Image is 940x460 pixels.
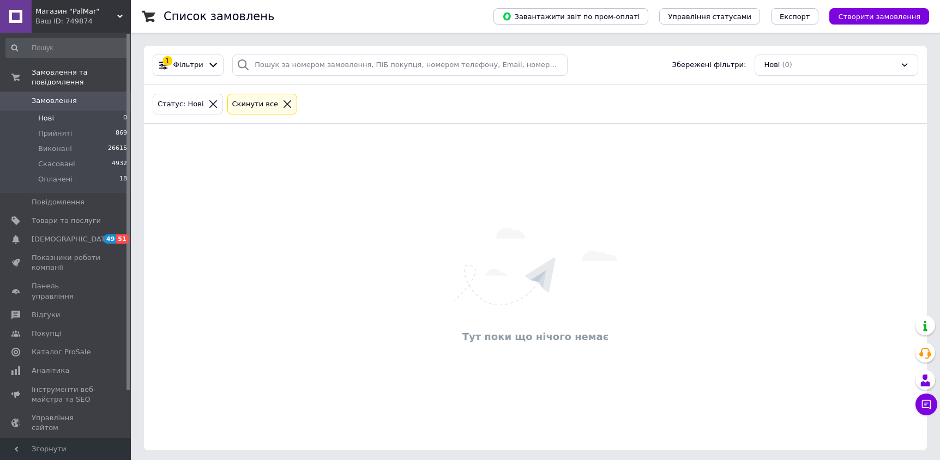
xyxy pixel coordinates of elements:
[780,13,810,21] span: Експорт
[32,96,77,106] span: Замовлення
[230,99,281,110] div: Cкинути все
[32,234,112,244] span: [DEMOGRAPHIC_DATA]
[35,16,131,26] div: Ваш ID: 749874
[112,159,127,169] span: 4932
[162,56,172,66] div: 1
[173,60,203,70] span: Фільтри
[764,60,780,70] span: Нові
[35,7,117,16] span: Магазин "PalMar"
[116,234,129,244] span: 51
[38,144,72,154] span: Виконані
[149,330,921,343] div: Тут поки що нічого немає
[771,8,819,25] button: Експорт
[116,129,127,138] span: 869
[782,60,792,69] span: (0)
[38,113,54,123] span: Нові
[32,253,101,273] span: Показники роботи компанії
[38,129,72,138] span: Прийняті
[5,38,128,58] input: Пошук
[38,159,75,169] span: Скасовані
[32,68,131,87] span: Замовлення та повідомлення
[32,413,101,433] span: Управління сайтом
[915,394,937,415] button: Чат з покупцем
[502,11,640,21] span: Завантажити звіт по пром-оплаті
[838,13,920,21] span: Створити замовлення
[232,55,568,76] input: Пошук за номером замовлення, ПІБ покупця, номером телефону, Email, номером накладної
[32,385,101,404] span: Інструменти веб-майстра та SEO
[818,12,929,20] a: Створити замовлення
[164,10,274,23] h1: Список замовлень
[672,60,746,70] span: Збережені фільтри:
[123,113,127,123] span: 0
[493,8,648,25] button: Завантажити звіт по пром-оплаті
[668,13,751,21] span: Управління статусами
[104,234,116,244] span: 49
[108,144,127,154] span: 26615
[155,99,206,110] div: Статус: Нові
[32,197,85,207] span: Повідомлення
[659,8,760,25] button: Управління статусами
[32,329,61,338] span: Покупці
[32,366,69,376] span: Аналітика
[32,347,91,357] span: Каталог ProSale
[119,174,127,184] span: 18
[829,8,929,25] button: Створити замовлення
[38,174,73,184] span: Оплачені
[32,216,101,226] span: Товари та послуги
[32,281,101,301] span: Панель управління
[32,310,60,320] span: Відгуки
